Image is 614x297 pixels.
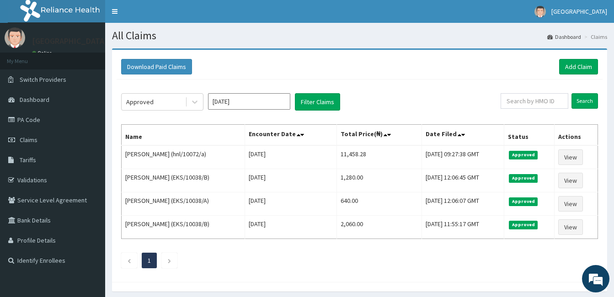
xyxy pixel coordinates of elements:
[558,149,583,165] a: View
[554,125,598,146] th: Actions
[5,27,25,48] img: User Image
[422,125,504,146] th: Date Filed
[32,50,54,56] a: Online
[245,145,336,169] td: [DATE]
[245,169,336,192] td: [DATE]
[20,75,66,84] span: Switch Providers
[336,125,422,146] th: Total Price(₦)
[559,59,598,74] a: Add Claim
[295,93,340,111] button: Filter Claims
[127,256,131,265] a: Previous page
[422,216,504,239] td: [DATE] 11:55:17 GMT
[534,6,546,17] img: User Image
[504,125,554,146] th: Status
[112,30,607,42] h1: All Claims
[547,33,581,41] a: Dashboard
[17,46,37,69] img: d_794563401_company_1708531726252_794563401
[422,169,504,192] td: [DATE] 12:06:45 GMT
[121,59,192,74] button: Download Paid Claims
[20,156,36,164] span: Tariffs
[122,145,245,169] td: [PERSON_NAME] (hnl/10072/a)
[336,169,422,192] td: 1,280.00
[245,216,336,239] td: [DATE]
[48,51,154,63] div: Chat with us now
[509,221,538,229] span: Approved
[148,256,151,265] a: Page 1 is your current page
[20,95,49,104] span: Dashboard
[509,197,538,206] span: Approved
[122,125,245,146] th: Name
[20,136,37,144] span: Claims
[582,33,607,41] li: Claims
[501,93,568,109] input: Search by HMO ID
[245,125,336,146] th: Encounter Date
[558,173,583,188] a: View
[167,256,171,265] a: Next page
[509,174,538,182] span: Approved
[551,7,607,16] span: [GEOGRAPHIC_DATA]
[122,216,245,239] td: [PERSON_NAME] (EKS/10038/B)
[5,199,174,231] textarea: Type your message and hit 'Enter'
[122,169,245,192] td: [PERSON_NAME] (EKS/10038/B)
[336,192,422,216] td: 640.00
[558,196,583,212] a: View
[150,5,172,27] div: Minimize live chat window
[422,145,504,169] td: [DATE] 09:27:38 GMT
[336,145,422,169] td: 11,458.28
[571,93,598,109] input: Search
[53,90,126,182] span: We're online!
[245,192,336,216] td: [DATE]
[126,97,154,106] div: Approved
[558,219,583,235] a: View
[32,37,107,45] p: [GEOGRAPHIC_DATA]
[208,93,290,110] input: Select Month and Year
[122,192,245,216] td: [PERSON_NAME] (EKS/10038/A)
[336,216,422,239] td: 2,060.00
[509,151,538,159] span: Approved
[422,192,504,216] td: [DATE] 12:06:07 GMT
